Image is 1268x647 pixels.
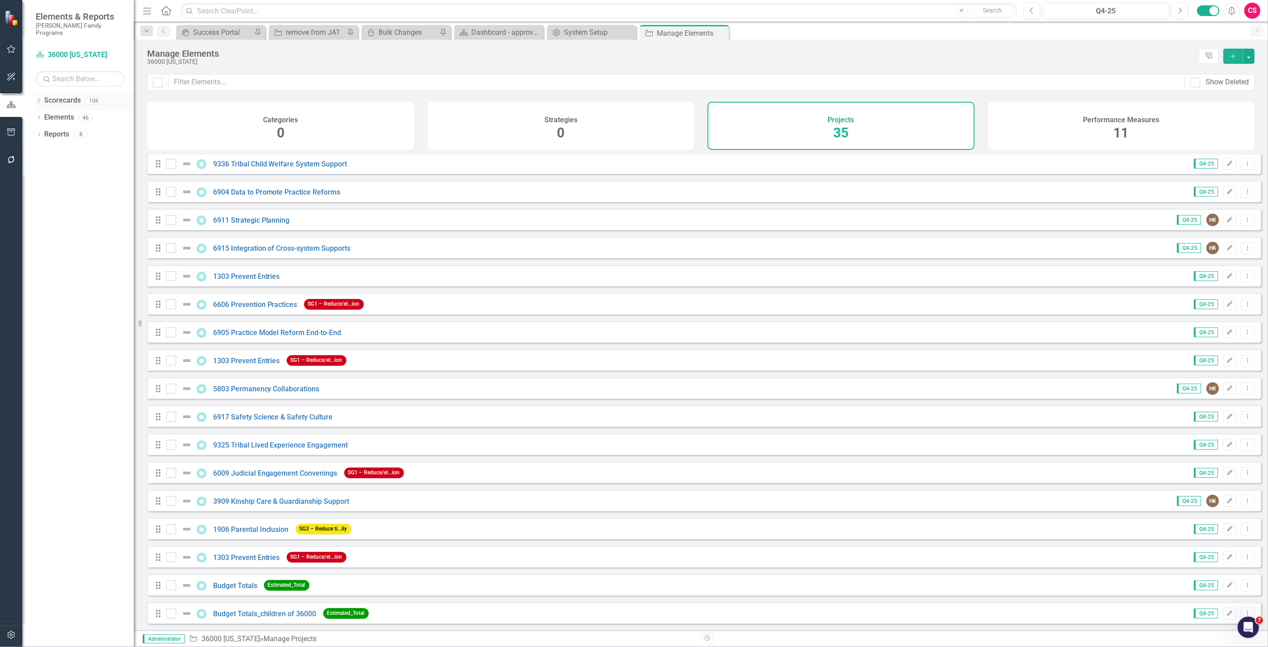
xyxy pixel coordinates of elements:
[181,355,192,366] img: Not Defined
[36,22,125,37] small: [PERSON_NAME] Family Programs
[147,58,1194,65] div: 36000 [US_STATE]
[213,328,342,337] a: 6905 Practice Model Reform End-to-End
[1206,242,1219,254] div: HK
[213,497,350,506] a: 3909 Kinship Care & Guardianship Support
[277,125,284,141] span: 0
[181,187,192,197] img: Not Defined
[85,97,103,104] div: 106
[1177,243,1201,253] span: Q4-25
[549,27,634,38] a: System Setup
[1194,159,1218,169] span: Q4-25
[1206,214,1219,226] div: HK
[544,116,577,124] h4: Strategies
[1256,617,1263,624] span: 7
[287,552,346,562] span: SG1 – Reduce/el...ion
[181,3,1017,19] input: Search ClearPoint...
[213,441,348,449] a: 9325 Tribal Lived Experience Engagement
[36,11,125,22] span: Elements & Reports
[181,243,192,253] img: Not Defined
[379,27,437,38] div: Bulk Changes
[457,27,541,38] a: Dashboard - approved
[213,188,341,196] a: 6904 Data to Promote Practice Reforms
[1177,215,1201,225] span: Q4-25
[364,27,437,38] a: Bulk Changes
[344,468,404,478] span: SG1 – Reduce/el...ion
[557,125,564,141] span: 0
[44,129,69,140] a: Reports
[213,216,290,224] a: 6911 Strategic Planning
[271,27,345,38] a: remove from JA?
[1206,77,1249,87] div: Show Deleted
[296,524,351,534] span: SG3 – Reduce ti...ily
[1244,3,1260,19] button: CS
[36,71,125,87] input: Search Below...
[263,116,298,124] h4: Categories
[213,385,320,393] a: 5803 Permanency Collaborations
[181,383,192,394] img: Not Defined
[1194,552,1218,562] span: Q4-25
[1194,187,1218,197] span: Q4-25
[1114,125,1129,141] span: 11
[168,74,1185,91] input: Filter Elements...
[213,581,257,590] a: Budget Totals
[213,357,280,365] a: 1303 Prevent Entries
[181,608,192,619] img: Not Defined
[202,635,260,643] a: 36000 [US_STATE]
[1194,271,1218,281] span: Q4-25
[1206,495,1219,507] div: HK
[213,525,289,534] a: 1906 Parental Inclusion
[1194,468,1218,478] span: Q4-25
[471,27,541,38] div: Dashboard - approved
[657,28,727,39] div: Manage Elements
[286,27,345,38] div: remove from JA?
[78,114,93,121] div: 46
[287,355,346,365] span: SG1 – Reduce/el...ion
[213,553,280,562] a: 1303 Prevent Entries
[213,610,317,618] a: Budget Totals_children of 36000
[1194,581,1218,590] span: Q4-25
[1177,496,1201,506] span: Q4-25
[1194,609,1218,618] span: Q4-25
[193,27,252,38] div: Success Portal
[304,299,364,309] span: SG1 – Reduce/el...ion
[213,469,338,477] a: 6009 Judicial Engagement Convenings
[36,50,125,60] a: 36000 [US_STATE]
[181,411,192,422] img: Not Defined
[1177,384,1201,394] span: Q4-25
[213,300,297,309] a: 6606 Prevention Practices
[1194,524,1218,534] span: Q4-25
[564,27,634,38] div: System Setup
[181,215,192,225] img: Not Defined
[181,440,192,450] img: Not Defined
[213,413,333,421] a: 6917 Safety Science & Safety Culture
[44,112,74,123] a: Elements
[181,299,192,310] img: Not Defined
[970,4,1015,17] button: Search
[178,27,252,38] a: Success Portal
[1046,6,1166,17] div: Q4-25
[181,327,192,338] img: Not Defined
[828,116,854,124] h4: Projects
[1043,3,1169,19] button: Q4-25
[147,49,1194,58] div: Manage Elements
[1194,440,1218,450] span: Q4-25
[1194,356,1218,365] span: Q4-25
[181,271,192,282] img: Not Defined
[4,10,20,26] img: ClearPoint Strategy
[1238,617,1259,638] iframe: Intercom live chat
[181,524,192,535] img: Not Defined
[181,468,192,478] img: Not Defined
[1194,412,1218,422] span: Q4-25
[1206,382,1219,395] div: HK
[264,580,309,590] span: Estimated_Total
[44,95,81,106] a: Scorecards
[181,496,192,506] img: Not Defined
[189,634,694,644] div: » Manage Projects
[1194,299,1218,309] span: Q4-25
[1194,328,1218,337] span: Q4-25
[983,7,1002,14] span: Search
[213,160,347,168] a: 9336 Tribal Child Welfare System Support
[213,244,351,253] a: 6915 Integration of Cross-system Supports
[213,272,280,281] a: 1303 Prevent Entries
